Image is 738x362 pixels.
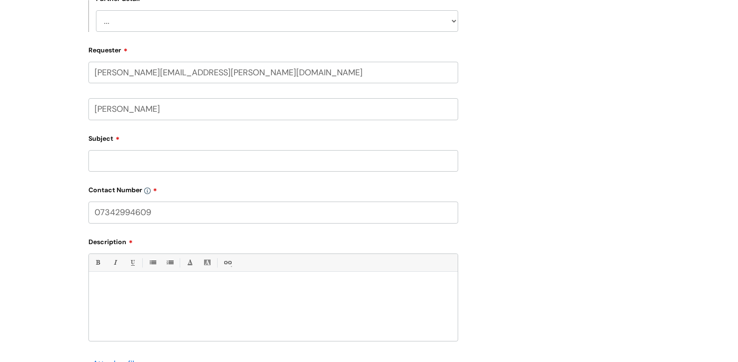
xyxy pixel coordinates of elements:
a: Bold (Ctrl-B) [92,257,103,268]
img: info-icon.svg [144,188,151,194]
input: Your Name [88,98,458,120]
a: Back Color [201,257,213,268]
label: Requester [88,43,458,54]
a: Italic (Ctrl-I) [109,257,121,268]
a: Font Color [184,257,196,268]
a: • Unordered List (Ctrl-Shift-7) [146,257,158,268]
label: Description [88,235,458,246]
input: Email [88,62,458,83]
a: 1. Ordered List (Ctrl-Shift-8) [164,257,175,268]
a: Link [221,257,233,268]
a: Underline(Ctrl-U) [126,257,138,268]
label: Contact Number [88,183,458,194]
label: Subject [88,131,458,143]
